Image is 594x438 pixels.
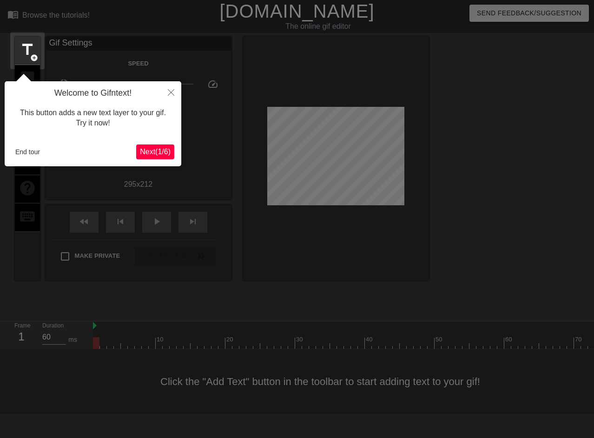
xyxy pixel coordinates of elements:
[12,88,174,98] h4: Welcome to Gifntext!
[161,81,181,103] button: Close
[12,145,44,159] button: End tour
[12,98,174,138] div: This button adds a new text layer to your gif. Try it now!
[136,144,174,159] button: Next
[140,148,171,156] span: Next ( 1 / 6 )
